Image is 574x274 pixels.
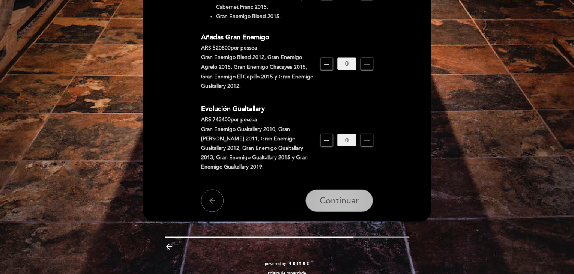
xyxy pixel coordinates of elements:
i: arrow_back [208,196,217,205]
p: Gran Enemigo Gualtallary 2010, Gran [PERSON_NAME] 2011, Gran Enemigo Gualtallary 2012, Gran Enemi... [201,124,315,172]
div: Añadas Gran Enemigo [201,31,315,43]
span: powered by [265,261,286,266]
i: arrow_backward [165,242,174,251]
span: por pessoa [231,116,257,122]
span: por pessoa [231,45,257,51]
img: MEITRE [288,262,309,265]
li: Gran Enemigo Blend 2015. [216,12,315,21]
div: Evolución Gualtallary [201,102,315,114]
i: remove [322,135,331,145]
i: add [362,135,371,145]
div: ARS 743400 [201,114,315,124]
span: Continuar [320,196,359,206]
a: powered by [265,261,309,266]
div: ARS 520800 [201,43,315,53]
p: Gran Enemigo Blend 2012, Gran Enemigo Agrelo 2015, Gran Enemigo Chacayes 2015, Gran Enemigo El Ce... [201,53,315,90]
button: arrow_back [201,189,224,212]
i: remove [322,59,331,68]
i: add [362,59,371,68]
button: Continuar [305,189,373,212]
